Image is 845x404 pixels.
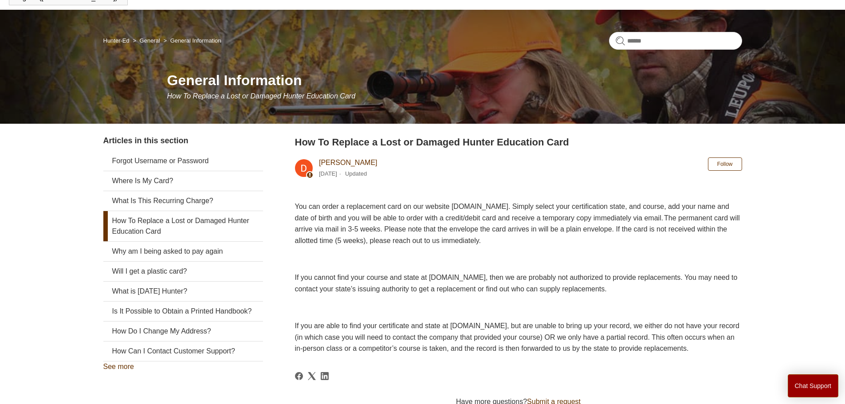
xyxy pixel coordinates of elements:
button: Chat Support [788,374,839,397]
a: General Information [170,37,221,44]
a: How Can I Contact Customer Support? [103,341,263,361]
span: Articles in this section [103,136,189,145]
a: Forgot Username or Password [103,151,263,171]
li: General [131,37,161,44]
a: Facebook [295,372,303,380]
a: Hunter-Ed [103,37,130,44]
a: Is It Possible to Obtain a Printed Handbook? [103,302,263,321]
li: Updated [345,170,367,177]
li: General Information [161,37,221,44]
a: Where Is My Card? [103,171,263,191]
a: What is [DATE] Hunter? [103,282,263,301]
svg: Share this page on LinkedIn [321,372,329,380]
a: How To Replace a Lost or Damaged Hunter Education Card [103,211,263,241]
a: Why am I being asked to pay again [103,242,263,261]
a: General [140,37,160,44]
h2: How To Replace a Lost or Damaged Hunter Education Card [295,135,742,149]
svg: Share this page on Facebook [295,372,303,380]
a: What Is This Recurring Charge? [103,191,263,211]
span: You can order a replacement card on our website [DOMAIN_NAME]. Simply select your certification s... [295,203,740,244]
h1: General Information [167,70,742,91]
span: How To Replace a Lost or Damaged Hunter Education Card [167,92,356,100]
a: How Do I Change My Address? [103,322,263,341]
span: If you cannot find your course and state at [DOMAIN_NAME], then we are probably not authorized to... [295,274,738,293]
span: If you are able to find your certificate and state at [DOMAIN_NAME], but are unable to bring up y... [295,322,739,352]
button: Follow Article [708,157,742,171]
a: See more [103,363,134,370]
a: LinkedIn [321,372,329,380]
time: 03/04/2024, 10:49 [319,170,337,177]
a: X Corp [308,372,316,380]
input: Search [609,32,742,50]
a: Will I get a plastic card? [103,262,263,281]
svg: Share this page on X Corp [308,372,316,380]
li: Hunter-Ed [103,37,131,44]
a: [PERSON_NAME] [319,159,377,166]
